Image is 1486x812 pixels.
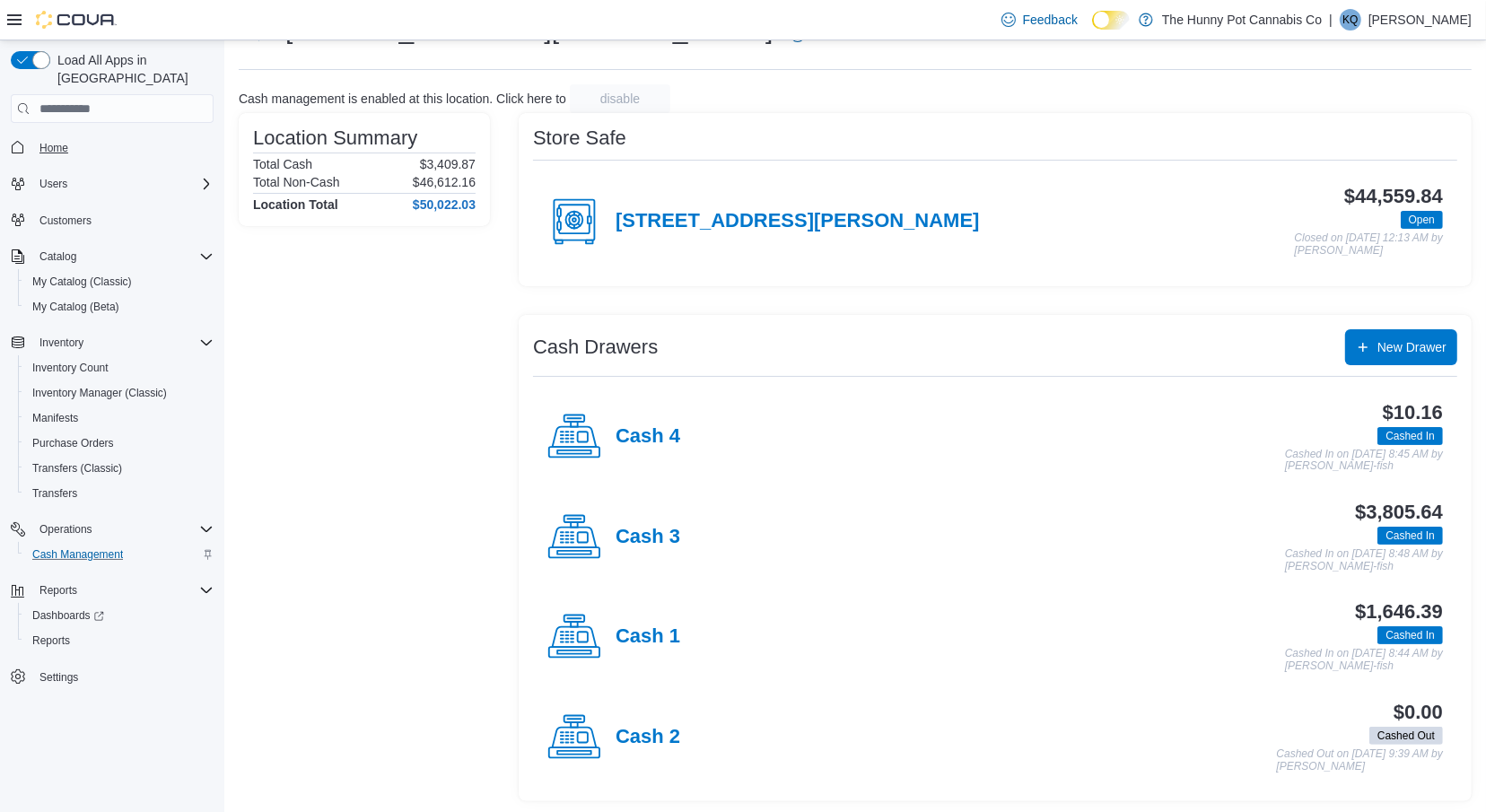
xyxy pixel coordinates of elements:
a: Settings [32,667,85,688]
h4: Cash 4 [616,425,680,449]
span: Reports [32,633,70,648]
a: Transfers (Classic) [25,458,129,479]
span: Transfers (Classic) [25,458,214,479]
span: Customers [32,209,214,231]
h4: Cash 2 [616,726,680,749]
button: Cash Management [18,542,221,567]
h4: $50,022.03 [413,197,476,212]
a: Feedback [994,2,1085,38]
input: Dark Mode [1092,11,1130,30]
button: Operations [32,519,100,540]
button: Users [4,171,221,196]
button: My Catalog (Beta) [18,294,221,319]
img: Cova [36,11,117,29]
h3: Cash Drawers [533,336,658,358]
span: Open [1409,212,1435,228]
h3: $44,559.84 [1344,186,1443,207]
span: Users [39,177,67,191]
button: Inventory Manager (Classic) [18,380,221,406]
span: Transfers [25,483,214,504]
button: Home [4,134,221,160]
p: Cash management is enabled at this location. Click here to [239,92,566,106]
span: KQ [1342,9,1358,31]
span: Dashboards [32,608,104,623]
button: Transfers [18,481,221,506]
button: My Catalog (Classic) [18,269,221,294]
span: Settings [39,670,78,685]
span: Catalog [39,249,76,264]
span: Operations [39,522,92,537]
span: Transfers [32,486,77,501]
p: | [1329,9,1333,31]
span: Cash Management [32,547,123,562]
nav: Complex example [11,127,214,737]
h3: $1,646.39 [1355,601,1443,623]
a: Inventory Manager (Classic) [25,382,174,404]
span: My Catalog (Beta) [25,296,214,318]
span: Dashboards [25,605,214,626]
span: Reports [25,630,214,651]
span: Manifests [25,407,214,429]
span: Transfers (Classic) [32,461,122,476]
button: Purchase Orders [18,431,221,456]
a: Dashboards [18,603,221,628]
a: Manifests [25,407,85,429]
h3: $3,805.64 [1355,502,1443,523]
span: My Catalog (Classic) [32,275,132,289]
span: Inventory Count [32,361,109,375]
button: Transfers (Classic) [18,456,221,481]
h4: [STREET_ADDRESS][PERSON_NAME] [616,210,980,233]
p: Cashed Out on [DATE] 9:39 AM by [PERSON_NAME] [1277,748,1443,773]
span: Purchase Orders [25,432,214,454]
button: Reports [32,580,84,601]
a: Customers [32,210,99,231]
a: Reports [25,630,77,651]
span: Cashed Out [1369,727,1443,745]
span: Cashed In [1385,627,1435,643]
span: Cashed In [1377,527,1443,545]
div: Kobee Quinn [1340,9,1361,31]
span: Feedback [1023,11,1078,29]
span: My Catalog (Classic) [25,271,214,292]
button: Catalog [4,244,221,269]
span: My Catalog (Beta) [32,300,119,314]
h6: Total Non-Cash [253,175,340,189]
span: Inventory [39,336,83,350]
span: New Drawer [1377,338,1447,356]
a: Transfers [25,483,84,504]
span: disable [600,90,640,108]
span: Cashed In [1377,427,1443,445]
span: Inventory Manager (Classic) [25,382,214,404]
span: Settings [32,666,214,688]
span: Dark Mode [1092,30,1093,31]
span: Open [1401,211,1443,229]
button: Settings [4,664,221,690]
h3: $0.00 [1394,702,1443,723]
span: Purchase Orders [32,436,114,450]
button: Inventory [32,332,91,354]
span: Catalog [32,246,214,267]
button: disable [570,84,670,113]
a: My Catalog (Classic) [25,271,139,292]
span: Cashed In [1385,428,1435,444]
span: Cashed In [1385,528,1435,544]
h6: Total Cash [253,157,312,171]
button: Catalog [32,246,83,267]
button: Inventory Count [18,355,221,380]
span: Operations [32,519,214,540]
h4: Location Total [253,197,338,212]
span: Cashed In [1377,626,1443,644]
span: Home [32,135,214,158]
p: Cashed In on [DATE] 8:44 AM by [PERSON_NAME]-fish [1285,648,1443,672]
button: New Drawer [1345,329,1457,365]
a: Inventory Count [25,357,116,379]
button: Customers [4,207,221,233]
button: Reports [4,578,221,603]
span: Reports [39,583,77,598]
p: Cashed In on [DATE] 8:48 AM by [PERSON_NAME]-fish [1285,548,1443,572]
p: Closed on [DATE] 12:13 AM by [PERSON_NAME] [1295,232,1443,257]
span: Customers [39,214,92,228]
span: Inventory [32,332,214,354]
h3: Store Safe [533,127,626,149]
span: Inventory Count [25,357,214,379]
